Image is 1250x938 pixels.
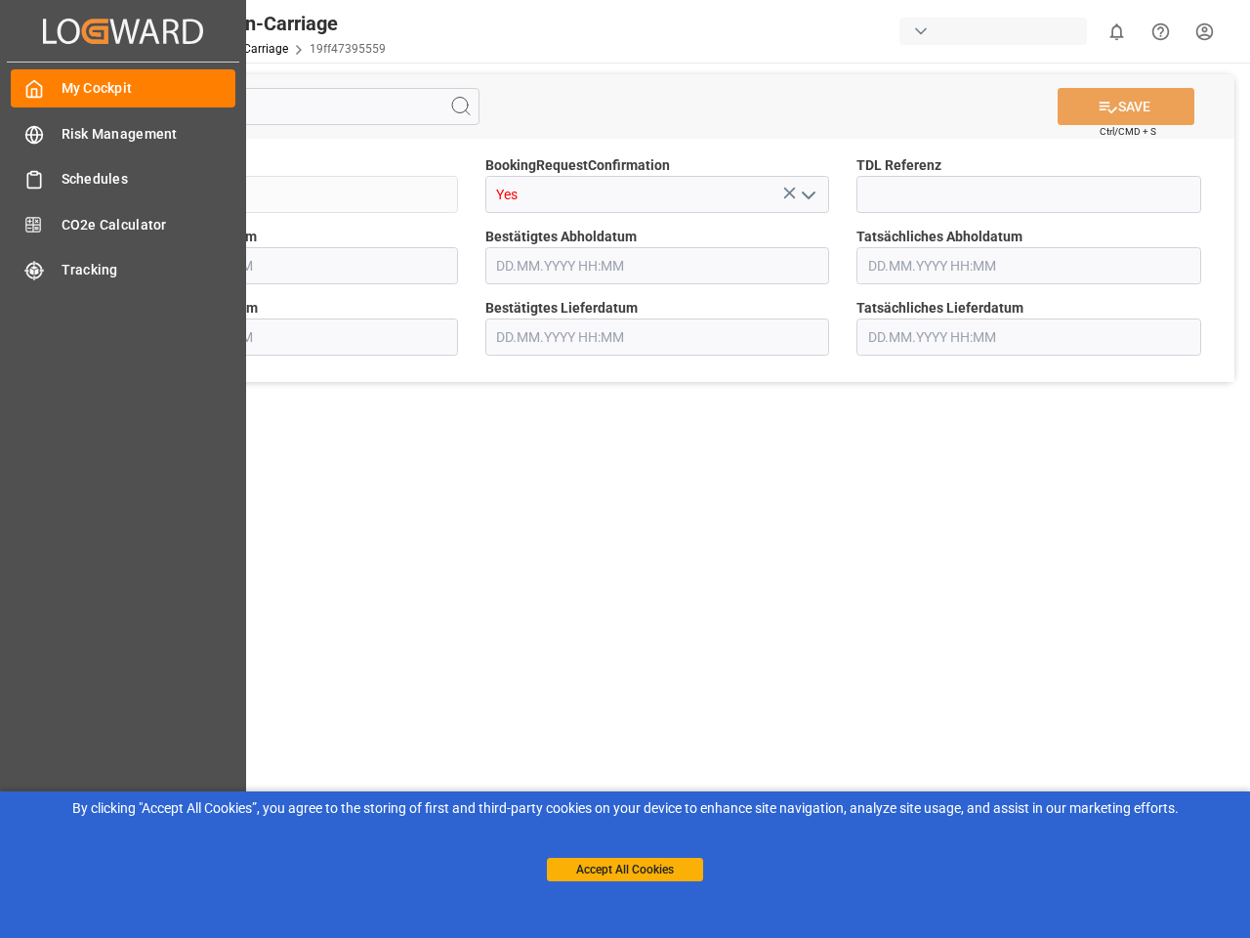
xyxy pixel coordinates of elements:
[856,155,941,176] span: TDL Referenz
[113,247,458,284] input: DD.MM.YYYY HH:MM
[113,319,458,356] input: DD.MM.YYYY HH:MM
[11,69,235,107] a: My Cockpit
[11,251,235,289] a: Tracking
[856,227,1022,247] span: Tatsächliches Abholdatum
[11,205,235,243] a: CO2e Calculator
[856,319,1201,356] input: DD.MM.YYYY HH:MM
[1058,88,1194,125] button: SAVE
[14,798,1236,819] div: By clicking "Accept All Cookies”, you agree to the storing of first and third-party cookies on yo...
[485,155,670,176] span: BookingRequestConfirmation
[485,247,830,284] input: DD.MM.YYYY HH:MM
[793,180,822,210] button: open menu
[11,160,235,198] a: Schedules
[485,319,830,356] input: DD.MM.YYYY HH:MM
[1095,10,1139,54] button: show 0 new notifications
[856,298,1023,319] span: Tatsächliches Lieferdatum
[485,298,638,319] span: Bestätigtes Lieferdatum
[485,227,637,247] span: Bestätigtes Abholdatum
[1139,10,1183,54] button: Help Center
[856,247,1201,284] input: DD.MM.YYYY HH:MM
[62,260,236,280] span: Tracking
[62,169,236,190] span: Schedules
[90,88,479,125] input: Search Fields
[62,78,236,99] span: My Cockpit
[62,124,236,145] span: Risk Management
[11,114,235,152] a: Risk Management
[1100,124,1156,139] span: Ctrl/CMD + S
[62,215,236,235] span: CO2e Calculator
[547,858,703,881] button: Accept All Cookies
